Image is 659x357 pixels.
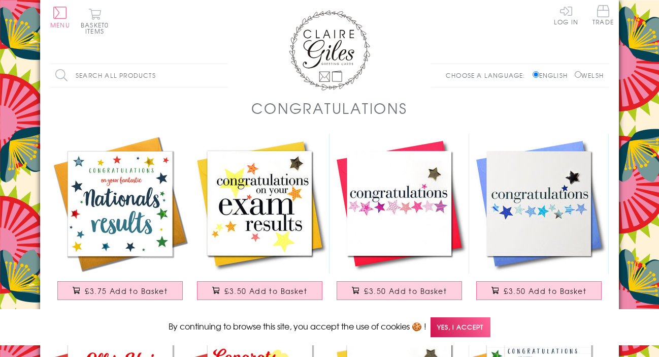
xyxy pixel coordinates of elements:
[50,20,70,29] span: Menu
[476,281,602,300] button: £3.50 Add to Basket
[364,286,447,296] span: £3.50 Add to Basket
[533,71,573,80] label: English
[289,10,370,91] img: Claire Giles Greetings Cards
[533,71,539,78] input: English
[329,134,469,310] a: Congratulations Card, Pink Stars, Embellished with a padded star £3.50 Add to Basket
[50,134,190,310] a: Congratulations National Exam Results Card, Star, Embellished with pompoms £3.75 Add to Basket
[224,286,307,296] span: £3.50 Add to Basket
[251,98,407,118] h1: Congratulations
[446,71,531,80] p: Choose a language:
[592,5,614,25] span: Trade
[592,5,614,27] a: Trade
[554,5,578,25] a: Log In
[469,134,609,274] img: Congratulations Card, Blue Stars, Embellished with a padded star
[85,286,168,296] span: £3.75 Add to Basket
[57,281,183,300] button: £3.75 Add to Basket
[504,286,586,296] span: £3.50 Add to Basket
[190,134,329,310] a: Congratulations Card, exam results, Embellished with a padded star £3.50 Add to Basket
[218,64,228,87] input: Search
[190,134,329,274] img: Congratulations Card, exam results, Embellished with a padded star
[50,64,228,87] input: Search all products
[85,20,109,36] span: 0 items
[337,281,463,300] button: £3.50 Add to Basket
[50,7,70,28] button: Menu
[81,8,109,34] button: Basket0 items
[575,71,604,80] label: Welsh
[575,71,581,78] input: Welsh
[469,134,609,310] a: Congratulations Card, Blue Stars, Embellished with a padded star £3.50 Add to Basket
[50,134,190,274] img: Congratulations National Exam Results Card, Star, Embellished with pompoms
[197,281,323,300] button: £3.50 Add to Basket
[329,134,469,274] img: Congratulations Card, Pink Stars, Embellished with a padded star
[431,317,490,337] span: Yes, I accept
